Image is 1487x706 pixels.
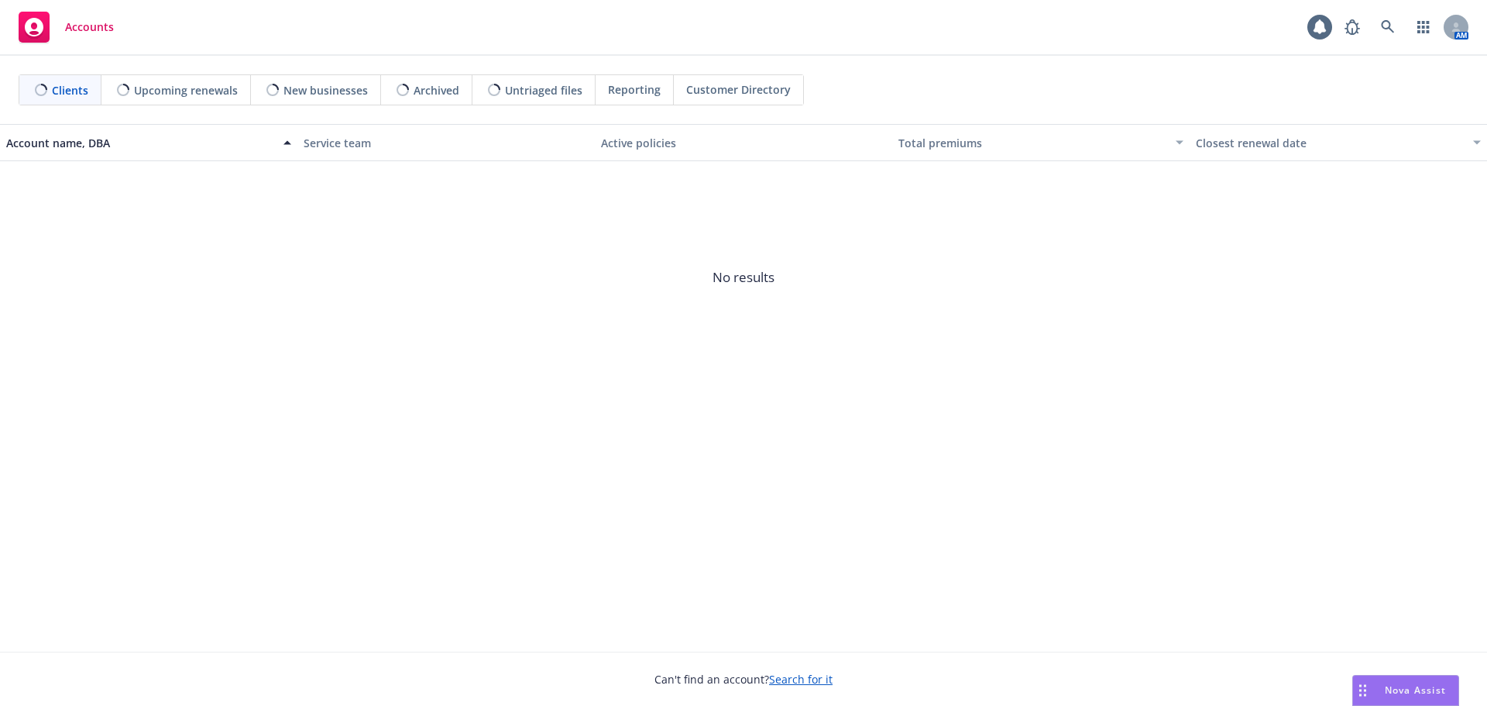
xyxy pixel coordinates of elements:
a: Search [1372,12,1403,43]
span: Accounts [65,21,114,33]
button: Closest renewal date [1190,124,1487,161]
button: Nova Assist [1352,675,1459,706]
span: Clients [52,82,88,98]
span: Customer Directory [686,81,791,98]
span: Reporting [608,81,661,98]
a: Search for it [769,672,833,687]
a: Accounts [12,5,120,49]
button: Total premiums [892,124,1190,161]
div: Active policies [601,135,886,151]
button: Service team [297,124,595,161]
a: Report a Bug [1337,12,1368,43]
div: Drag to move [1353,676,1372,705]
div: Service team [304,135,589,151]
span: Untriaged files [505,82,582,98]
div: Account name, DBA [6,135,274,151]
span: New businesses [283,82,368,98]
div: Closest renewal date [1196,135,1464,151]
div: Total premiums [898,135,1166,151]
button: Active policies [595,124,892,161]
a: Switch app [1408,12,1439,43]
span: Archived [414,82,459,98]
span: Nova Assist [1385,684,1446,697]
span: Upcoming renewals [134,82,238,98]
span: Can't find an account? [654,671,833,687]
